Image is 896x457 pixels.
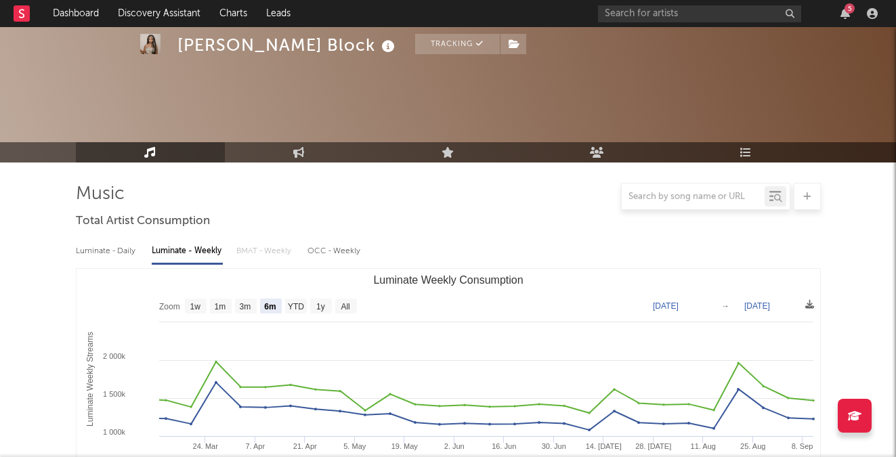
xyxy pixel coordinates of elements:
[343,442,366,450] text: 5. May
[690,442,715,450] text: 11. Aug
[152,240,223,263] div: Luminate - Weekly
[492,442,516,450] text: 16. Jun
[85,332,95,427] text: Luminate Weekly Streams
[307,240,362,263] div: OCC - Weekly
[341,302,349,311] text: All
[744,301,770,311] text: [DATE]
[622,192,765,202] input: Search by song name or URL
[214,302,226,311] text: 1m
[293,442,316,450] text: 21. Apr
[287,302,303,311] text: YTD
[316,302,325,311] text: 1y
[845,3,855,14] div: 5
[264,302,276,311] text: 6m
[840,8,850,19] button: 5
[653,301,679,311] text: [DATE]
[541,442,566,450] text: 30. Jun
[598,5,801,22] input: Search for artists
[159,302,180,311] text: Zoom
[192,442,218,450] text: 24. Mar
[177,34,398,56] div: [PERSON_NAME] Block
[791,442,813,450] text: 8. Sep
[740,442,765,450] text: 25. Aug
[391,442,418,450] text: 19. May
[239,302,251,311] text: 3m
[373,274,523,286] text: Luminate Weekly Consumption
[415,34,500,54] button: Tracking
[102,352,125,360] text: 2 000k
[76,213,210,230] span: Total Artist Consumption
[76,240,138,263] div: Luminate - Daily
[635,442,671,450] text: 28. [DATE]
[444,442,464,450] text: 2. Jun
[245,442,265,450] text: 7. Apr
[190,302,200,311] text: 1w
[721,301,729,311] text: →
[585,442,621,450] text: 14. [DATE]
